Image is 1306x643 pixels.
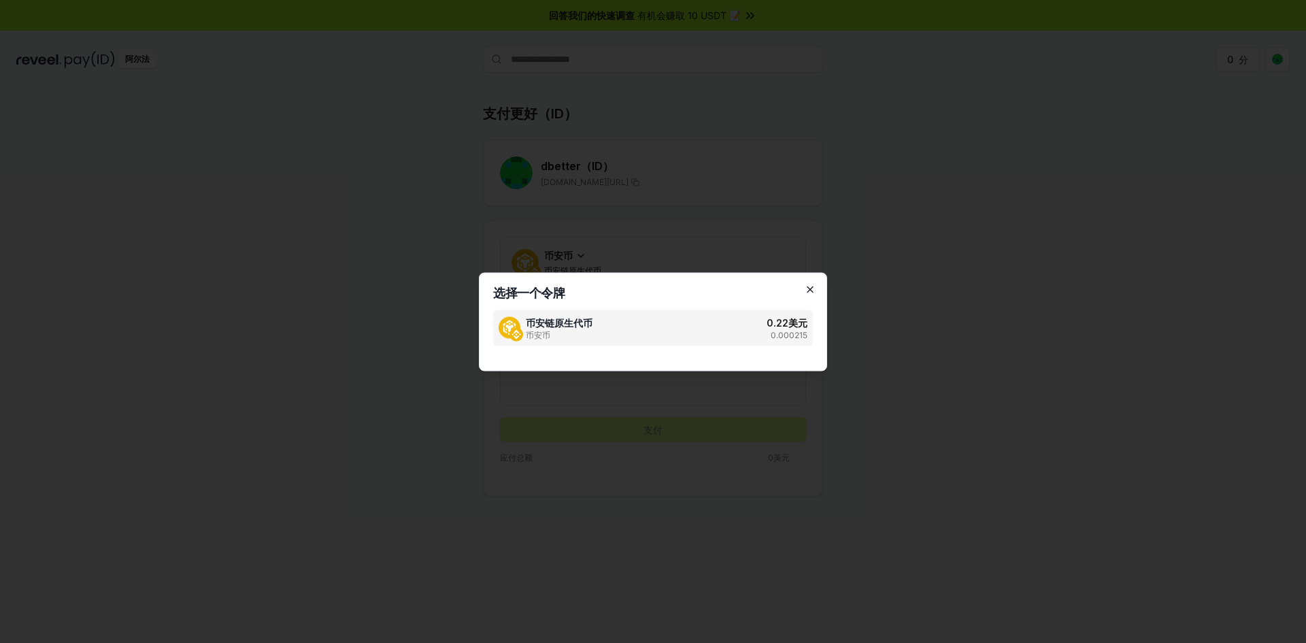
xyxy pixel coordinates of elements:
font: 美元 [788,316,807,328]
font: 选择一个令牌 [493,285,565,299]
font: 币安链原生代币 [526,316,592,328]
font: 0.000215 [771,329,807,340]
font: 0.22 [767,316,788,328]
font: 币安币 [526,329,550,340]
img: 币安链原生代币 [509,328,523,342]
img: 币安链原生代币 [499,317,520,339]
